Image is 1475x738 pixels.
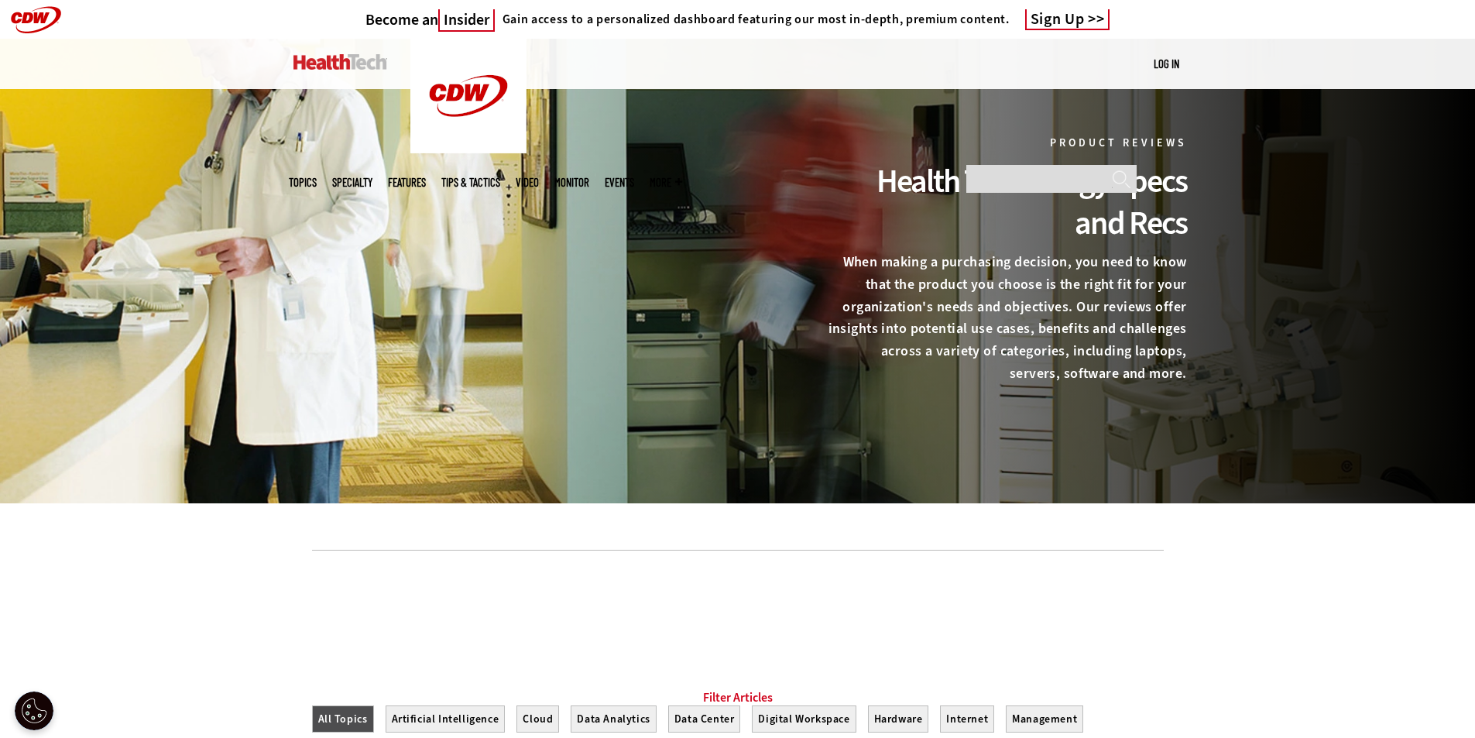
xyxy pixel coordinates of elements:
[828,251,1187,385] p: When making a purchasing decision, you need to know that the product you choose is the right fit ...
[940,705,994,733] button: Internet
[456,574,1020,644] iframe: advertisement
[388,177,426,188] a: Features
[752,705,856,733] button: Digital Workspace
[312,705,374,733] button: All Topics
[441,177,500,188] a: Tips & Tactics
[1006,705,1083,733] button: Management
[571,705,656,733] button: Data Analytics
[410,141,527,157] a: CDW
[495,12,1010,27] a: Gain access to a personalized dashboard featuring our most in-depth, premium content.
[868,705,929,733] button: Hardware
[15,692,53,730] button: Open Preferences
[293,54,387,70] img: Home
[703,690,773,705] a: Filter Articles
[503,12,1010,27] h4: Gain access to a personalized dashboard featuring our most in-depth, premium content.
[365,10,495,29] a: Become anInsider
[1154,56,1179,72] div: User menu
[668,705,741,733] button: Data Center
[410,39,527,153] img: Home
[1025,9,1110,30] a: Sign Up
[438,9,495,32] span: Insider
[516,177,539,188] a: Video
[516,705,559,733] button: Cloud
[15,692,53,730] div: Cookie Settings
[365,10,495,29] h3: Become an
[289,177,317,188] span: Topics
[332,177,372,188] span: Specialty
[605,177,634,188] a: Events
[828,160,1187,244] div: Health Technology Specs and Recs
[386,705,506,733] button: Artificial Intelligence
[650,177,682,188] span: More
[1154,57,1179,70] a: Log in
[554,177,589,188] a: MonITor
